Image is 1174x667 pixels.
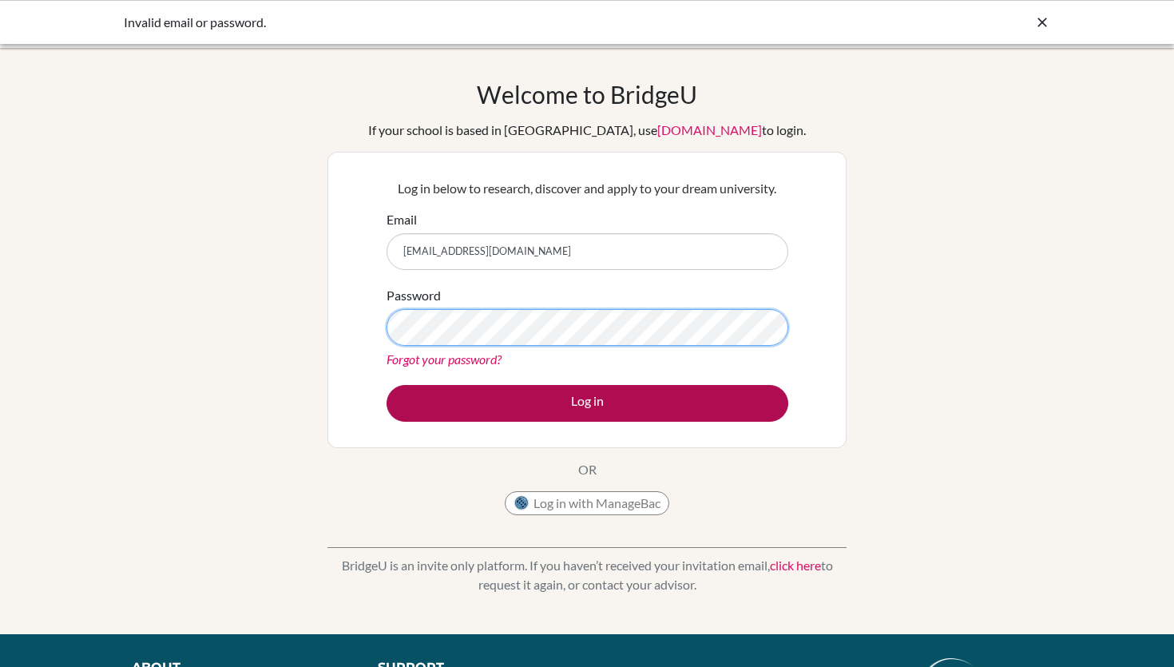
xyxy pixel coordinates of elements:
[368,121,806,140] div: If your school is based in [GEOGRAPHIC_DATA], use to login.
[657,122,762,137] a: [DOMAIN_NAME]
[327,556,847,594] p: BridgeU is an invite only platform. If you haven’t received your invitation email, to request it ...
[770,558,821,573] a: click here
[387,385,788,422] button: Log in
[387,286,441,305] label: Password
[477,80,697,109] h1: Welcome to BridgeU
[387,210,417,229] label: Email
[505,491,669,515] button: Log in with ManageBac
[387,351,502,367] a: Forgot your password?
[387,179,788,198] p: Log in below to research, discover and apply to your dream university.
[578,460,597,479] p: OR
[124,13,811,32] div: Invalid email or password.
